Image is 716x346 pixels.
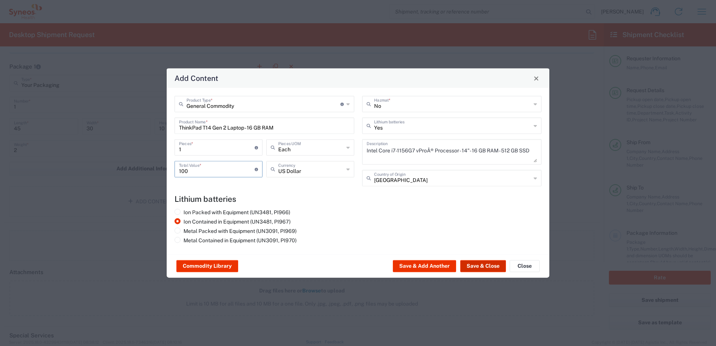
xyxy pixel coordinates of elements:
label: Metal Packed with Equipment (UN3091, PI969) [175,228,297,234]
label: Ion Packed with Equipment (UN3481, PI966) [175,209,290,216]
h4: Add Content [175,73,218,84]
button: Save & Add Another [393,260,456,272]
button: Close [531,73,541,84]
button: Commodity Library [176,260,238,272]
h4: Lithium batteries [175,194,541,204]
button: Save & Close [460,260,506,272]
button: Close [510,260,540,272]
label: Ion Contained in Equipment (UN3481, PI967) [175,218,291,225]
label: Metal Contained in Equipment (UN3091, PI970) [175,237,297,244]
